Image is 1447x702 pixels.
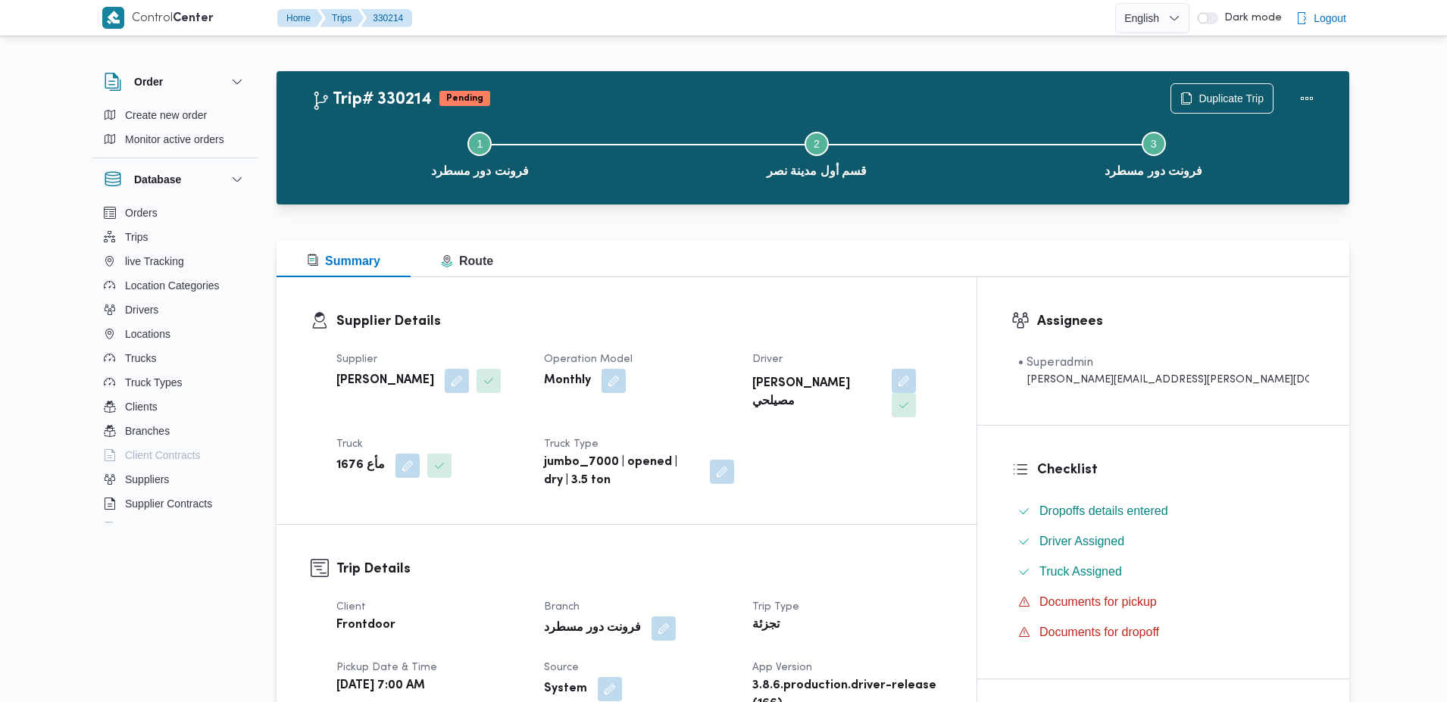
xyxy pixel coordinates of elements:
[1292,83,1322,114] button: Actions
[336,663,437,672] span: Pickup date & time
[544,372,591,390] b: Monthly
[98,322,252,346] button: Locations
[1039,623,1159,641] span: Documents for dropoff
[98,516,252,540] button: Devices
[1012,620,1315,644] button: Documents for dropoff
[1039,595,1157,608] span: Documents for pickup
[1039,535,1124,548] span: Driver Assigned
[1314,9,1346,27] span: Logout
[134,170,181,189] h3: Database
[441,254,493,267] span: Route
[1039,565,1122,578] span: Truck Assigned
[307,254,380,267] span: Summary
[1039,563,1122,581] span: Truck Assigned
[320,9,364,27] button: Trips
[134,73,163,91] h3: Order
[648,114,986,192] button: قسم أول مدينة نصر
[98,370,252,395] button: Truck Types
[1218,12,1282,24] span: Dark mode
[1037,311,1315,332] h3: Assignees
[1037,460,1315,480] h3: Checklist
[125,446,201,464] span: Client Contracts
[1039,532,1124,551] span: Driver Assigned
[767,162,867,180] span: قسم أول مدينة نصر
[98,395,252,419] button: Clients
[361,9,412,27] button: 330214
[336,616,395,635] b: Frontdoor
[92,103,258,158] div: Order
[1018,354,1309,372] div: • Superadmin
[1018,372,1309,388] div: [PERSON_NAME][EMAIL_ADDRESS][PERSON_NAME][DOMAIN_NAME]
[125,422,170,440] span: Branches
[15,641,64,687] iframe: chat widget
[98,346,252,370] button: Trucks
[125,301,158,319] span: Drivers
[98,225,252,249] button: Trips
[544,439,598,449] span: Truck Type
[439,91,490,106] span: Pending
[98,298,252,322] button: Drivers
[336,439,363,449] span: Truck
[125,106,207,124] span: Create new order
[125,204,158,222] span: Orders
[173,13,214,24] b: Center
[125,349,156,367] span: Trucks
[125,252,184,270] span: live Tracking
[1289,3,1352,33] button: Logout
[98,103,252,127] button: Create new order
[277,9,323,27] button: Home
[544,680,587,698] b: System
[125,495,212,513] span: Supplier Contracts
[98,273,252,298] button: Location Categories
[1199,89,1264,108] span: Duplicate Trip
[1012,560,1315,584] button: Truck Assigned
[336,372,434,390] b: [PERSON_NAME]
[544,454,698,490] b: jumbo_7000 | opened | dry | 3.5 ton
[311,114,648,192] button: فرونت دور مسطرد
[1018,354,1309,388] span: • Superadmin mohamed.nabil@illa.com.eg
[752,375,882,411] b: [PERSON_NAME] مصيلحي
[98,127,252,151] button: Monitor active orders
[752,602,799,612] span: Trip Type
[98,419,252,443] button: Branches
[125,398,158,416] span: Clients
[336,311,942,332] h3: Supplier Details
[1151,138,1157,150] span: 3
[544,663,579,672] span: Source
[477,138,483,150] span: 1
[752,616,780,635] b: تجزئة
[544,602,580,612] span: Branch
[752,354,783,364] span: Driver
[446,94,483,103] b: Pending
[1039,502,1168,520] span: Dropoffs details entered
[752,663,812,672] span: App Version
[104,170,246,189] button: Database
[98,491,252,516] button: Supplier Contracts
[125,519,163,537] span: Devices
[125,470,169,488] span: Suppliers
[336,677,425,695] b: [DATE] 7:00 AM
[431,162,529,180] span: فرونت دور مسطرد
[98,201,252,225] button: Orders
[125,276,220,295] span: Location Categories
[1039,593,1157,611] span: Documents for pickup
[98,443,252,467] button: Client Contracts
[336,559,942,579] h3: Trip Details
[985,114,1322,192] button: فرونت دور مسطرد
[1012,590,1315,614] button: Documents for pickup
[125,373,182,392] span: Truck Types
[336,602,366,612] span: Client
[104,73,246,91] button: Order
[1012,499,1315,523] button: Dropoffs details entered
[125,228,148,246] span: Trips
[544,354,633,364] span: Operation Model
[814,138,820,150] span: 2
[336,354,377,364] span: Supplier
[92,201,258,529] div: Database
[1170,83,1274,114] button: Duplicate Trip
[125,130,224,148] span: Monitor active orders
[125,325,170,343] span: Locations
[98,467,252,491] button: Suppliers
[1012,529,1315,554] button: Driver Assigned
[1039,626,1159,638] span: Documents for dropoff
